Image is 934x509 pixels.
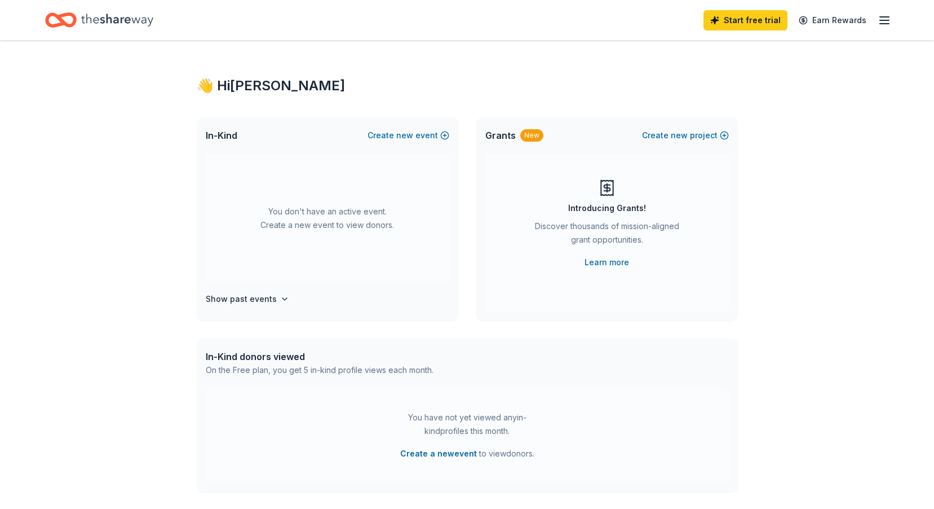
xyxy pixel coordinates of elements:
[396,129,413,142] span: new
[703,10,787,30] a: Start free trial
[485,129,516,142] span: Grants
[520,129,543,142] div: New
[397,411,538,438] div: You have not yet viewed any in-kind profiles this month.
[530,220,684,251] div: Discover thousands of mission-aligned grant opportunities.
[400,447,477,460] button: Create a newevent
[206,153,449,283] div: You don't have an active event. Create a new event to view donors.
[206,363,433,377] div: On the Free plan, you get 5 in-kind profile views each month.
[368,129,449,142] button: Createnewevent
[206,350,433,363] div: In-Kind donors viewed
[206,292,277,306] h4: Show past events
[45,7,153,33] a: Home
[642,129,729,142] button: Createnewproject
[585,256,629,269] a: Learn more
[197,77,738,95] div: 👋 Hi [PERSON_NAME]
[400,447,534,460] span: to view donors .
[671,129,688,142] span: new
[206,129,237,142] span: In-Kind
[206,292,289,306] button: Show past events
[792,10,873,30] a: Earn Rewards
[568,201,646,215] div: Introducing Grants!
